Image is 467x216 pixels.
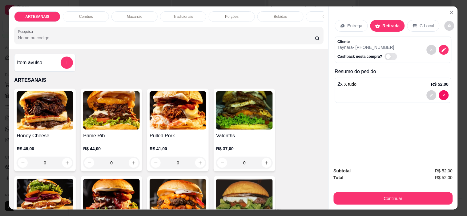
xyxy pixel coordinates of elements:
[385,53,400,60] label: Automatic updates
[17,59,42,66] h4: Item avulso
[25,14,49,19] p: ARTESANAIS
[338,54,382,59] p: Cashback nesta compra?
[338,44,400,50] p: Taynara - [PHONE_NUMBER]
[17,91,73,130] img: product-image
[17,146,73,152] p: R$ 46,00
[18,29,35,34] label: Pesquisa
[17,132,73,139] h4: Honey Cheese
[334,168,351,173] strong: Subtotal
[216,91,273,130] img: product-image
[323,14,336,19] p: Cremes
[338,39,400,44] p: Cliente
[216,132,273,139] h4: Valenths
[435,174,453,181] span: R$ 52,00
[83,132,140,139] h4: Prime Rib
[225,14,239,19] p: Porções
[61,57,73,69] button: add-separate-item
[431,81,449,87] p: R$ 52,00
[427,90,437,100] button: decrease-product-quantity
[173,14,193,19] p: Tradicionais
[344,82,356,87] span: X tudo
[150,146,206,152] p: R$ 41,00
[18,35,315,41] input: Pesquisa
[83,146,140,152] p: R$ 44,00
[127,14,143,19] p: Macarrão
[348,23,363,29] p: Entrega
[83,91,140,130] img: product-image
[427,45,437,55] button: decrease-product-quantity
[14,77,323,84] p: ARTESANAIS
[447,8,457,18] button: Close
[335,68,452,75] p: Resumo do pedido
[216,146,273,152] p: R$ 37,00
[150,91,206,130] img: product-image
[445,21,454,31] button: decrease-product-quantity
[383,23,400,29] p: Retirada
[150,132,206,139] h4: Pulled Pork
[435,167,453,174] span: R$ 52,00
[334,192,453,205] button: Continuar
[274,14,287,19] p: Bebidas
[79,14,93,19] p: Combos
[420,23,434,29] p: C.Local
[338,81,357,88] p: 2 x
[439,45,449,55] button: decrease-product-quantity
[334,175,344,180] strong: Total
[439,90,449,100] button: decrease-product-quantity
